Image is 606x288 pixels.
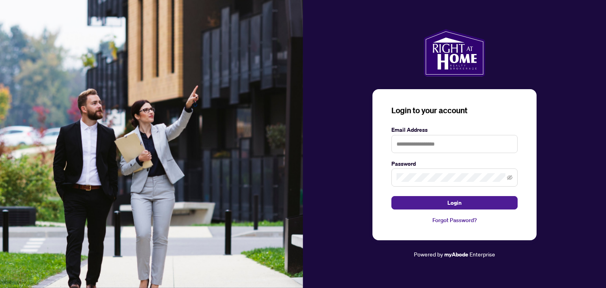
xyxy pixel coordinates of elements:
[414,251,443,258] span: Powered by
[444,250,468,259] a: myAbode
[391,105,518,116] h3: Login to your account
[391,159,518,168] label: Password
[391,216,518,224] a: Forgot Password?
[447,196,462,209] span: Login
[391,125,518,134] label: Email Address
[507,175,512,180] span: eye-invisible
[469,251,495,258] span: Enterprise
[391,196,518,209] button: Login
[424,29,485,77] img: ma-logo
